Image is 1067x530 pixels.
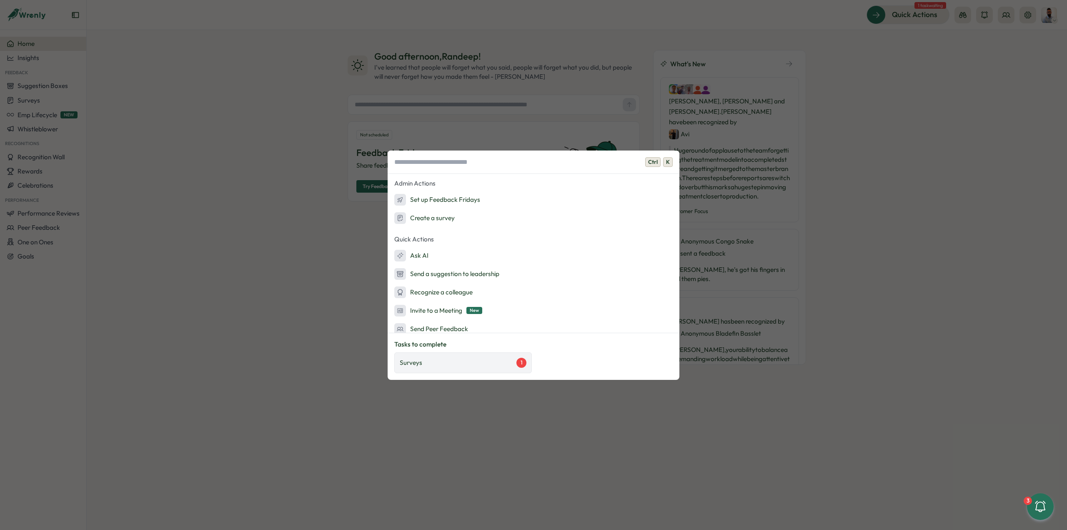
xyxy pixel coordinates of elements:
[394,286,473,298] div: Recognize a colleague
[394,323,468,335] div: Send Peer Feedback
[394,250,428,261] div: Ask AI
[516,358,526,368] div: 1
[388,191,679,208] button: Set up Feedback Fridays
[394,194,480,206] div: Set up Feedback Fridays
[394,340,673,349] p: Tasks to complete
[388,284,679,301] button: Recognize a colleague
[394,268,499,280] div: Send a suggestion to leadership
[645,157,661,167] span: Ctrl
[388,247,679,264] button: Ask AI
[388,177,679,190] p: Admin Actions
[388,321,679,337] button: Send Peer Feedback
[388,266,679,282] button: Send a suggestion to leadership
[1027,493,1054,520] button: 3
[394,305,482,316] div: Invite to a Meeting
[466,307,482,314] span: New
[388,302,679,319] button: Invite to a MeetingNew
[400,358,422,367] p: Surveys
[388,233,679,246] p: Quick Actions
[1024,497,1032,505] div: 3
[663,157,673,167] span: K
[394,212,455,224] div: Create a survey
[388,210,679,226] button: Create a survey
